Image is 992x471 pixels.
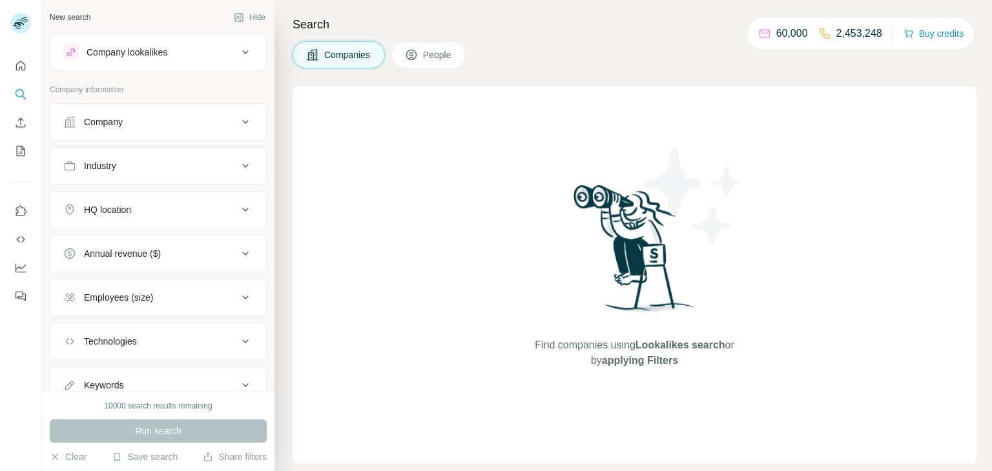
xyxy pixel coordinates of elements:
div: Annual revenue ($) [84,247,161,260]
div: HQ location [84,203,131,216]
div: Industry [84,159,116,172]
p: 60,000 [776,26,808,41]
img: Surfe Illustration - Woman searching with binoculars [568,181,702,325]
button: Employees (size) [50,282,266,313]
button: Technologies [50,326,266,357]
button: HQ location [50,194,266,225]
button: Clear [50,450,87,463]
p: Company information [50,84,267,95]
button: Quick start [10,54,31,77]
button: Enrich CSV [10,111,31,134]
h4: Search [293,15,976,34]
span: People [423,48,453,61]
img: Surfe Illustration - Stars [635,138,751,254]
button: Dashboard [10,256,31,279]
button: Save search [112,450,178,463]
div: Keywords [84,379,123,392]
button: Company [50,106,266,137]
div: Company lookalikes [87,46,167,59]
button: Annual revenue ($) [50,238,266,269]
button: My lists [10,139,31,163]
div: 10000 search results remaining [104,400,212,412]
button: Keywords [50,370,266,401]
button: Search [10,83,31,106]
button: Company lookalikes [50,37,266,68]
span: Find companies using or by [531,337,738,368]
button: Feedback [10,285,31,308]
div: Company [84,115,123,128]
button: Share filters [203,450,267,463]
div: New search [50,12,90,23]
span: Companies [324,48,371,61]
p: 2,453,248 [836,26,882,41]
button: Buy credits [904,25,964,43]
button: Use Surfe API [10,228,31,251]
span: applying Filters [602,355,678,366]
button: Use Surfe on LinkedIn [10,199,31,223]
div: Employees (size) [84,291,153,304]
button: Industry [50,150,266,181]
button: Hide [225,8,274,27]
span: Lookalikes search [635,339,725,350]
div: Technologies [84,335,137,348]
